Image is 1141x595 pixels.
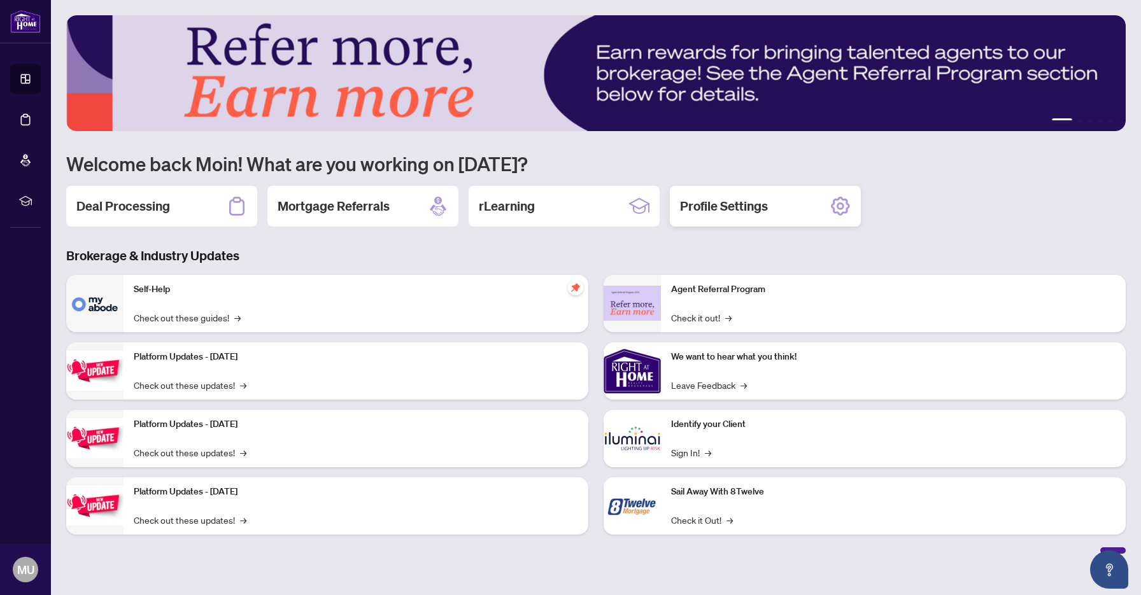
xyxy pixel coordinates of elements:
[671,417,1116,431] p: Identify your Client
[671,485,1116,499] p: Sail Away With 8Twelve
[671,513,733,527] a: Check it Out!→
[10,10,41,33] img: logo
[1108,118,1113,123] button: 5
[671,378,747,392] a: Leave Feedback→
[134,445,246,459] a: Check out these updates!→
[604,477,661,535] img: Sail Away With 8Twelve
[725,311,732,325] span: →
[134,513,246,527] a: Check out these updates!→
[726,513,733,527] span: →
[671,311,732,325] a: Check it out!→
[17,561,34,578] span: MU
[1098,118,1103,123] button: 4
[479,197,535,215] h2: rLearning
[568,280,583,295] span: pushpin
[134,311,241,325] a: Check out these guides!→
[134,417,578,431] p: Platform Updates - [DATE]
[134,485,578,499] p: Platform Updates - [DATE]
[278,197,390,215] h2: Mortgage Referrals
[234,311,241,325] span: →
[741,378,747,392] span: →
[671,445,711,459] a: Sign In!→
[671,283,1116,297] p: Agent Referral Program
[1088,118,1093,123] button: 3
[66,418,124,458] img: Platform Updates - July 8, 2025
[66,275,124,332] img: Self-Help
[240,445,246,459] span: →
[604,286,661,321] img: Agent Referral Program
[680,197,768,215] h2: Profile Settings
[240,513,246,527] span: →
[604,410,661,467] img: Identify your Client
[66,151,1126,176] h1: Welcome back Moin! What are you working on [DATE]?
[66,351,124,391] img: Platform Updates - July 21, 2025
[66,15,1126,131] img: Slide 0
[671,350,1116,364] p: We want to hear what you think!
[1052,118,1072,123] button: 1
[66,247,1126,265] h3: Brokerage & Industry Updates
[1077,118,1082,123] button: 2
[134,378,246,392] a: Check out these updates!→
[604,342,661,400] img: We want to hear what you think!
[134,350,578,364] p: Platform Updates - [DATE]
[76,197,170,215] h2: Deal Processing
[705,445,711,459] span: →
[1090,550,1128,589] button: Open asap
[240,378,246,392] span: →
[134,283,578,297] p: Self-Help
[66,486,124,526] img: Platform Updates - June 23, 2025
